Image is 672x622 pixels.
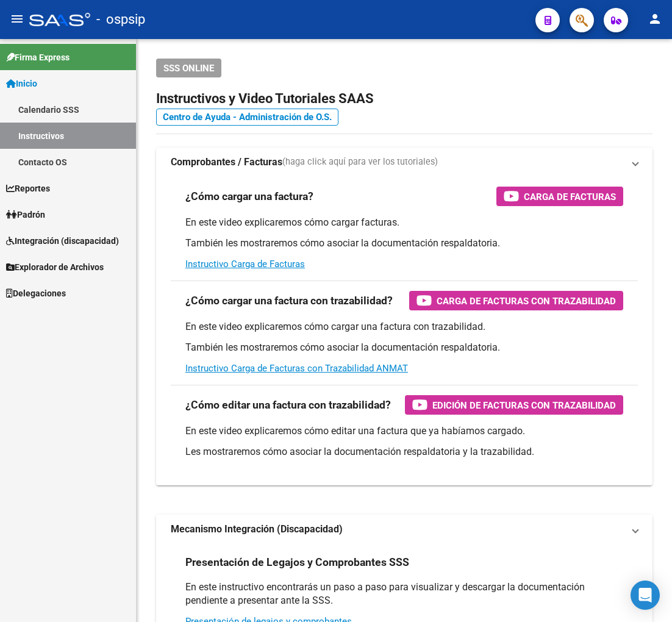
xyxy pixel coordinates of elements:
[185,237,623,250] p: También les mostraremos cómo asociar la documentación respaldatoria.
[156,515,652,544] mat-expansion-panel-header: Mecanismo Integración (Discapacidad)
[6,182,50,195] span: Reportes
[282,155,438,169] span: (haga click aquí para ver los tutoriales)
[185,259,305,270] a: Instructivo Carga de Facturas
[185,216,623,229] p: En este video explicaremos cómo cargar facturas.
[171,155,282,169] strong: Comprobantes / Facturas
[156,59,221,77] button: SSS ONLINE
[156,87,652,110] h2: Instructivos y Video Tutoriales SAAS
[185,341,623,354] p: También les mostraremos cómo asociar la documentación respaldatoria.
[185,292,393,309] h3: ¿Cómo cargar una factura con trazabilidad?
[496,187,623,206] button: Carga de Facturas
[437,293,616,309] span: Carga de Facturas con Trazabilidad
[6,77,37,90] span: Inicio
[185,320,623,334] p: En este video explicaremos cómo cargar una factura con trazabilidad.
[185,424,623,438] p: En este video explicaremos cómo editar una factura que ya habíamos cargado.
[156,109,338,126] a: Centro de Ayuda - Administración de O.S.
[6,260,104,274] span: Explorador de Archivos
[185,554,409,571] h3: Presentación de Legajos y Comprobantes SSS
[185,445,623,459] p: Les mostraremos cómo asociar la documentación respaldatoria y la trazabilidad.
[6,208,45,221] span: Padrón
[6,51,70,64] span: Firma Express
[171,523,343,536] strong: Mecanismo Integración (Discapacidad)
[10,12,24,26] mat-icon: menu
[185,396,391,413] h3: ¿Cómo editar una factura con trazabilidad?
[432,398,616,413] span: Edición de Facturas con Trazabilidad
[405,395,623,415] button: Edición de Facturas con Trazabilidad
[648,12,662,26] mat-icon: person
[185,188,313,205] h3: ¿Cómo cargar una factura?
[631,581,660,610] div: Open Intercom Messenger
[6,287,66,300] span: Delegaciones
[524,189,616,204] span: Carga de Facturas
[96,6,145,33] span: - ospsip
[185,581,623,607] p: En este instructivo encontrarás un paso a paso para visualizar y descargar la documentación pendi...
[156,148,652,177] mat-expansion-panel-header: Comprobantes / Facturas(haga click aquí para ver los tutoriales)
[409,291,623,310] button: Carga de Facturas con Trazabilidad
[163,63,214,74] span: SSS ONLINE
[185,363,408,374] a: Instructivo Carga de Facturas con Trazabilidad ANMAT
[156,177,652,485] div: Comprobantes / Facturas(haga click aquí para ver los tutoriales)
[6,234,119,248] span: Integración (discapacidad)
